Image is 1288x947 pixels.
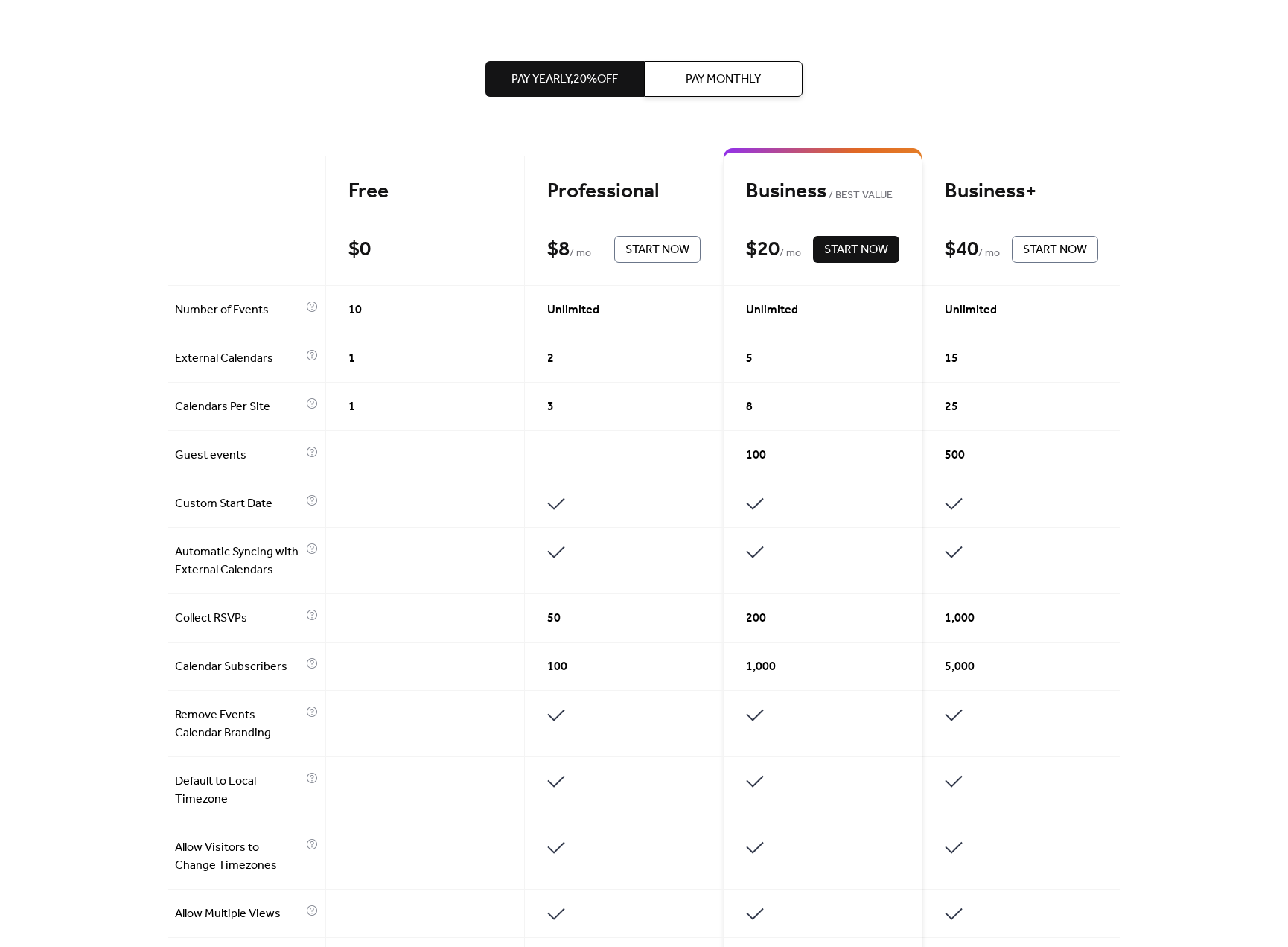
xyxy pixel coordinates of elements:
div: $ 40 [945,237,978,263]
span: External Calendars [175,350,302,368]
span: 100 [547,658,567,676]
span: 25 [945,398,958,416]
button: Start Now [813,236,899,263]
span: 100 [746,447,766,465]
span: Remove Events Calendar Branding [175,707,302,742]
div: Free [348,179,502,205]
button: Start Now [614,236,701,263]
span: 1 [348,398,355,416]
span: Calendars Per Site [175,398,302,416]
span: Calendar Subscribers [175,658,302,676]
button: Pay Yearly,20%off [485,61,644,97]
div: Professional [547,179,701,205]
span: Unlimited [746,302,798,319]
span: 200 [746,610,766,628]
div: $ 8 [547,237,570,263]
span: 2 [547,350,554,368]
span: BEST VALUE [826,187,893,205]
span: 1,000 [945,610,975,628]
span: Allow Visitors to Change Timezones [175,839,302,875]
span: 1 [348,350,355,368]
span: Guest events [175,447,302,465]
div: $ 20 [746,237,780,263]
span: 8 [746,398,753,416]
button: Pay Monthly [644,61,803,97]
span: Default to Local Timezone [175,773,302,809]
span: 3 [547,398,554,416]
div: Business [746,179,899,205]
span: Collect RSVPs [175,610,302,628]
span: Automatic Syncing with External Calendars [175,543,302,579]
span: / mo [570,245,591,263]
span: Allow Multiple Views [175,905,302,923]
span: Number of Events [175,302,302,319]
span: 5 [746,350,753,368]
span: 5,000 [945,658,975,676]
div: $ 0 [348,237,371,263]
span: Unlimited [945,302,997,319]
span: 1,000 [746,658,776,676]
span: Start Now [625,241,689,259]
button: Start Now [1012,236,1098,263]
span: Custom Start Date [175,495,302,513]
span: 50 [547,610,561,628]
span: Pay Yearly, 20% off [511,71,618,89]
span: 15 [945,350,958,368]
div: Business+ [945,179,1098,205]
span: 10 [348,302,362,319]
span: 500 [945,447,965,465]
span: Start Now [1023,241,1087,259]
span: Unlimited [547,302,599,319]
span: Start Now [824,241,888,259]
span: / mo [978,245,1000,263]
span: / mo [780,245,801,263]
span: Pay Monthly [686,71,761,89]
